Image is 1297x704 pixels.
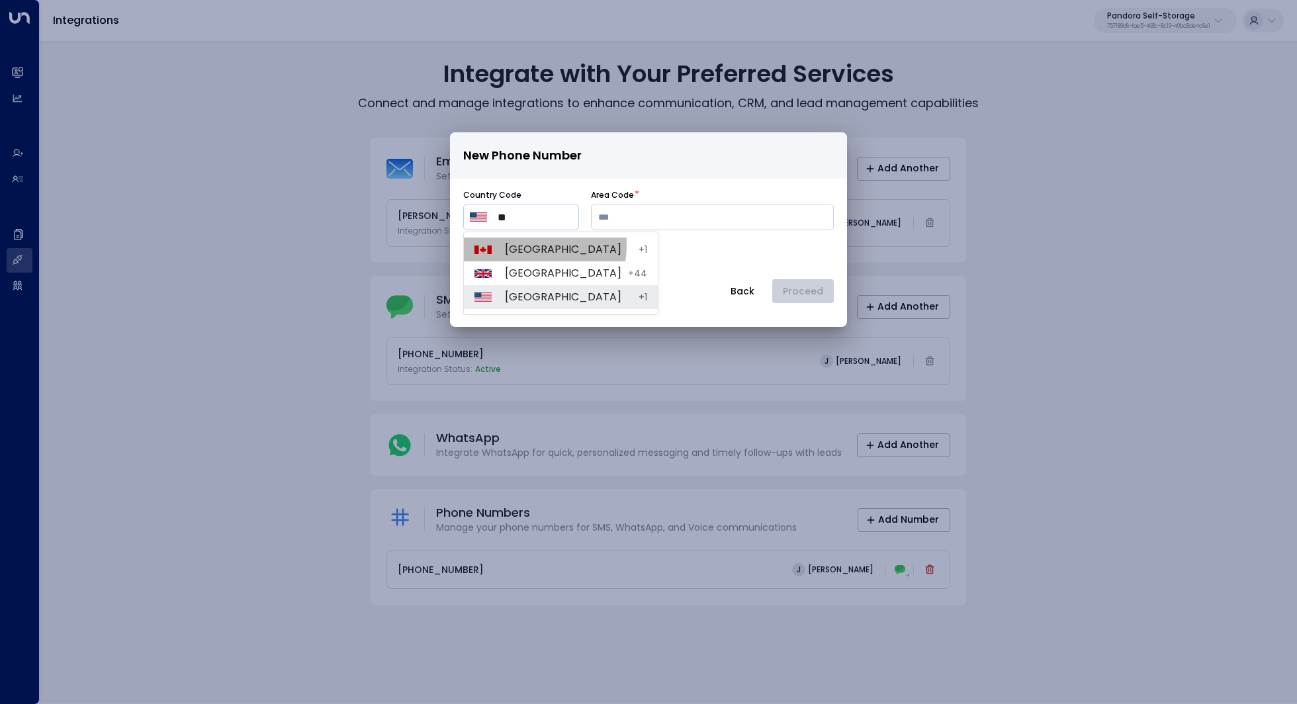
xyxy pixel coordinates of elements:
[505,265,621,281] span: [GEOGRAPHIC_DATA]
[628,267,647,280] p: + 44
[474,245,492,254] img: Canada
[639,290,647,304] p: + 1
[505,242,632,257] span: [GEOGRAPHIC_DATA]
[474,292,492,302] img: United States
[505,289,632,305] span: [GEOGRAPHIC_DATA]
[639,243,647,256] p: + 1
[474,269,492,278] img: United Kingdom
